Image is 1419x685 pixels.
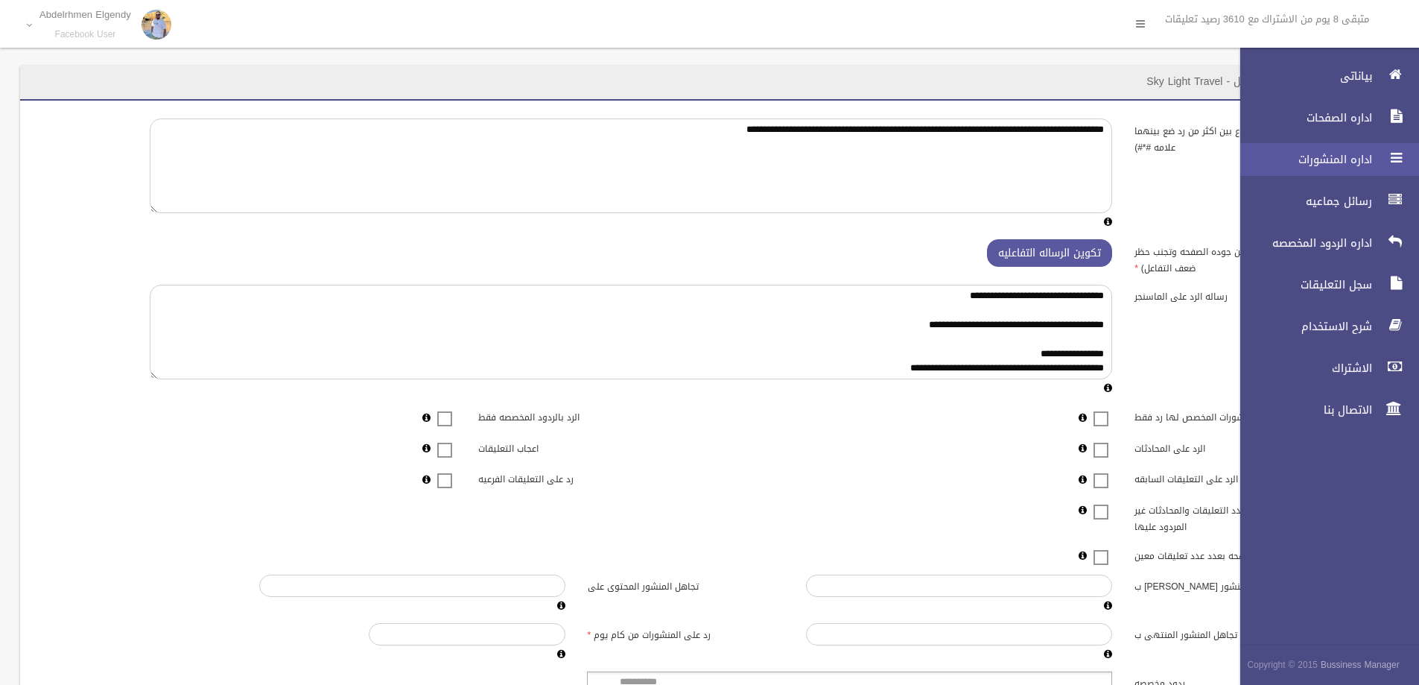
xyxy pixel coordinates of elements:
[1228,310,1419,343] a: شرح الاستخدام
[1247,657,1318,673] span: Copyright © 2015
[1123,285,1342,306] label: رساله الرد على الماسنجر
[1228,268,1419,301] a: سجل التعليقات
[1228,227,1419,259] a: اداره الردود المخصصه
[1123,623,1342,644] label: تجاهل المنشور المنتهى ب
[1228,403,1377,417] span: الاتصال بنا
[1228,152,1377,167] span: اداره المنشورات
[1228,277,1377,292] span: سجل التعليقات
[987,239,1112,267] button: تكوين الرساله التفاعليه
[1228,110,1377,125] span: اداره الصفحات
[1228,60,1419,92] a: بياناتى
[467,405,686,426] label: الرد بالردود المخصصه فقط
[1228,319,1377,334] span: شرح الاستخدام
[1123,575,1342,596] label: تجاهل المنشور [PERSON_NAME] ب
[1123,405,1342,426] label: الرد على المنشورات المخصص لها رد فقط
[1228,194,1377,209] span: رسائل جماعيه
[577,623,796,644] label: رد على المنشورات من كام يوم
[1228,185,1419,218] a: رسائل جماعيه
[1321,657,1400,673] strong: Bussiness Manager
[1128,67,1351,96] header: اداره الصفحات / تعديل - Sky Light Travel
[577,575,796,596] label: تجاهل المنشور المحتوى على
[1123,436,1342,457] label: الرد على المحادثات
[1123,543,1342,564] label: ايقاف تفعيل الصفحه بعدد عدد تعليقات معين
[467,467,686,488] label: رد على التعليقات الفرعيه
[39,29,131,40] small: Facebook User
[1228,69,1377,83] span: بياناتى
[1228,143,1419,176] a: اداره المنشورات
[1123,119,1342,156] label: الرد على التعليق (للتنوع بين اكثر من رد ضع بينهما علامه #*#)
[1123,467,1342,488] label: الرد على التعليقات السابقه
[1228,101,1419,134] a: اداره الصفحات
[1228,361,1377,376] span: الاشتراك
[1228,394,1419,426] a: الاتصال بنا
[1123,239,1342,277] label: رساله v (افضل لتحسين جوده الصفحه وتجنب حظر ضعف التفاعل)
[1228,352,1419,385] a: الاشتراك
[39,9,131,20] p: Abdelrhmen Elgendy
[467,436,686,457] label: اعجاب التعليقات
[1123,498,1342,535] label: ارسال تقرير يومى بعدد التعليقات والمحادثات غير المردود عليها
[1228,236,1377,250] span: اداره الردود المخصصه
